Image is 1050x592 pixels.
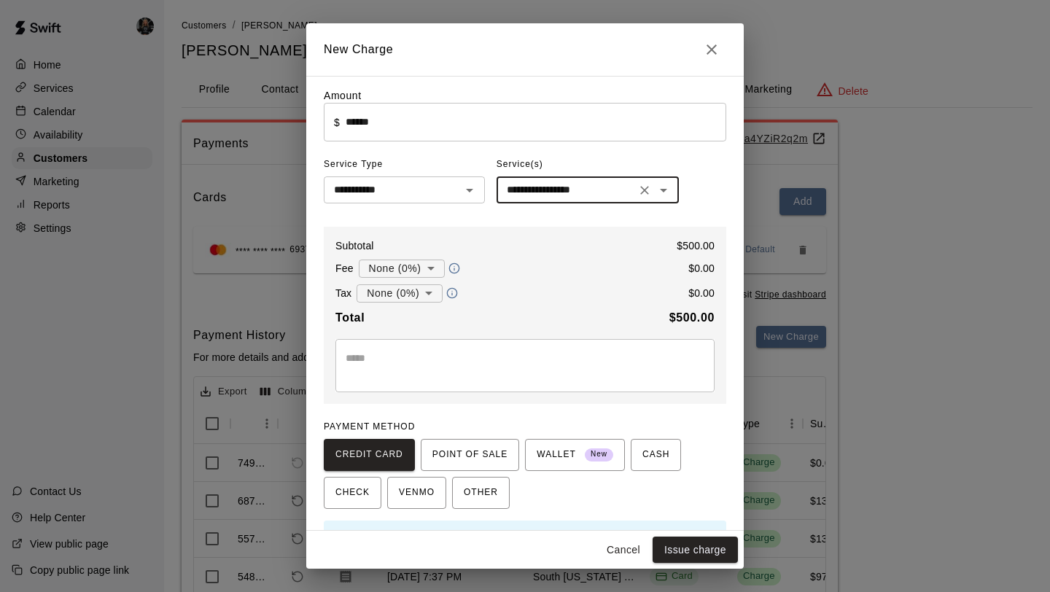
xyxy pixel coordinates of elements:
[324,90,362,101] label: Amount
[324,477,381,509] button: CHECK
[334,115,340,130] p: $
[697,35,726,64] button: Close
[677,238,715,253] p: $ 500.00
[335,286,351,300] p: Tax
[399,481,435,505] span: VENMO
[421,439,519,471] button: POINT OF SALE
[688,261,715,276] p: $ 0.00
[631,439,681,471] button: CASH
[357,280,443,307] div: None (0%)
[452,477,510,509] button: OTHER
[335,311,365,324] b: Total
[335,261,354,276] p: Fee
[688,286,715,300] p: $ 0.00
[634,180,655,200] button: Clear
[497,153,543,176] span: Service(s)
[537,443,613,467] span: WALLET
[464,481,498,505] span: OTHER
[324,153,485,176] span: Service Type
[335,481,370,505] span: CHECK
[387,477,446,509] button: VENMO
[642,443,669,467] span: CASH
[432,443,507,467] span: POINT OF SALE
[653,537,738,564] button: Issue charge
[585,445,613,464] span: New
[525,439,625,471] button: WALLET New
[653,180,674,200] button: Open
[459,180,480,200] button: Open
[335,443,403,467] span: CREDIT CARD
[669,311,715,324] b: $ 500.00
[335,238,374,253] p: Subtotal
[306,23,744,76] h2: New Charge
[600,537,647,564] button: Cancel
[324,421,415,432] span: PAYMENT METHOD
[324,439,415,471] button: CREDIT CARD
[359,255,445,282] div: None (0%)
